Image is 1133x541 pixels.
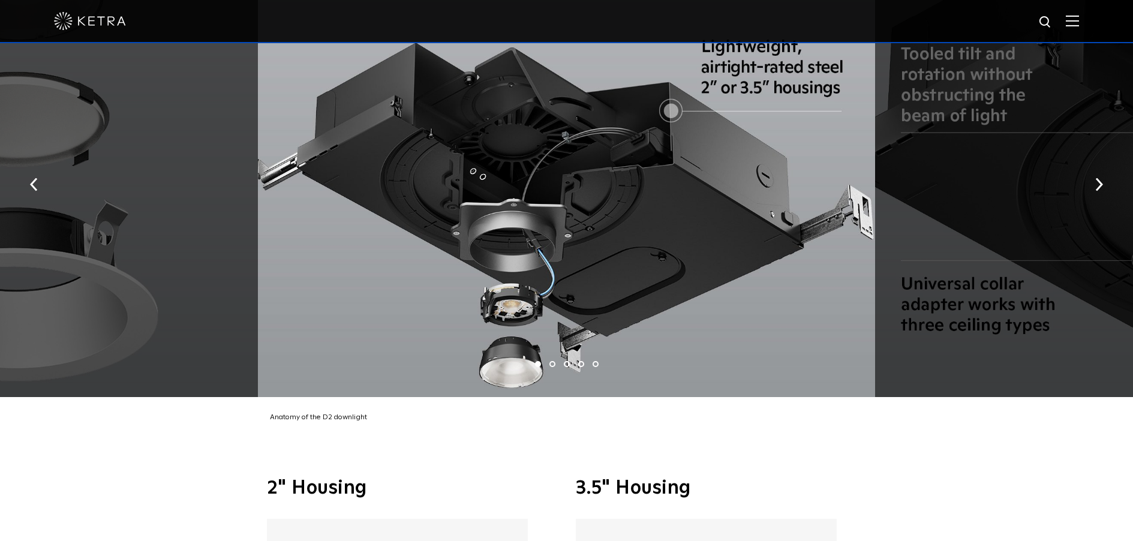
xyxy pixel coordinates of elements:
img: ketra-logo-2019-white [54,12,126,30]
div: Anatomy of the D2 downlight [258,411,882,425]
h3: 3.5" Housing [576,479,867,498]
img: Hamburger%20Nav.svg [1066,15,1079,26]
img: search icon [1038,15,1053,30]
h3: 2" Housing [267,479,558,498]
img: arrow-right-black.svg [1095,178,1103,191]
img: arrow-left-black.svg [30,178,38,191]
